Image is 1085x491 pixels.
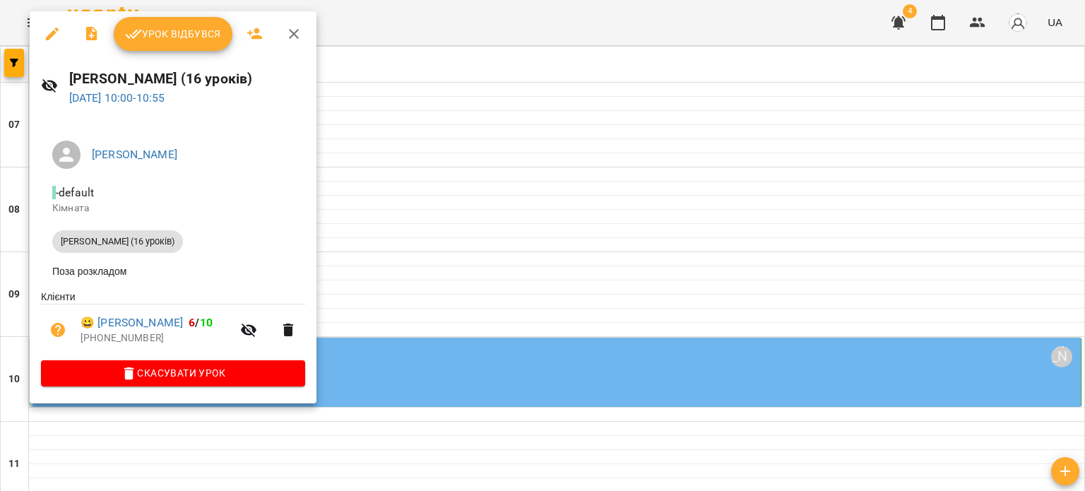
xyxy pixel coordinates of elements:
[81,314,183,331] a: 😀 [PERSON_NAME]
[81,331,232,345] p: [PHONE_NUMBER]
[52,186,97,199] span: - default
[52,365,294,381] span: Скасувати Урок
[69,68,305,90] h6: [PERSON_NAME] (16 уроків)
[114,17,232,51] button: Урок відбувся
[41,290,305,360] ul: Клієнти
[41,259,305,284] li: Поза розкладом
[41,360,305,386] button: Скасувати Урок
[189,316,213,329] b: /
[52,235,183,248] span: [PERSON_NAME] (16 уроків)
[52,201,294,215] p: Кімната
[125,25,221,42] span: Урок відбувся
[92,148,177,161] a: [PERSON_NAME]
[200,316,213,329] span: 10
[41,313,75,347] button: Візит ще не сплачено. Додати оплату?
[189,316,195,329] span: 6
[69,91,165,105] a: [DATE] 10:00-10:55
